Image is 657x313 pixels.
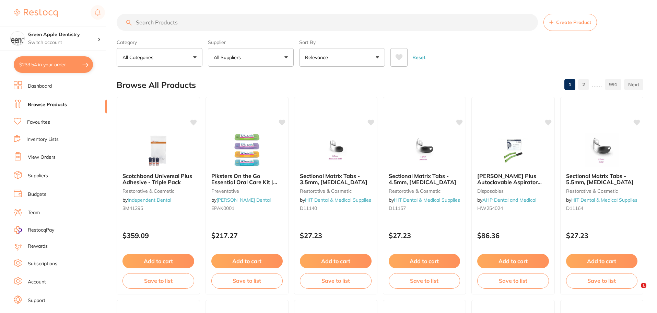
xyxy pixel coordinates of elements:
[122,54,156,61] p: All Categories
[136,133,180,167] img: Scotchbond Universal Plus Adhesive - Triple Pack
[477,188,549,194] small: disposables
[14,5,58,21] a: Restocq Logo
[14,226,22,234] img: RestocqPay
[389,232,460,239] p: $27.23
[122,205,143,211] span: 3M41295
[28,243,48,250] a: Rewards
[300,232,372,239] p: $27.23
[477,205,503,211] span: HW254024
[117,80,196,90] h2: Browse All Products
[389,205,406,211] span: D11157
[305,54,331,61] p: Relevance
[28,83,52,90] a: Dashboard
[211,205,234,211] span: EPAK0001
[28,209,40,216] a: Team
[28,154,56,161] a: View Orders
[566,173,638,186] b: Sectional Matrix Tabs - 5.5mm, Molar
[300,254,372,268] button: Add to cart
[122,172,192,186] span: Scotchbond Universal Plus Adhesive - Triple Pack
[579,133,624,167] img: Sectional Matrix Tabs - 5.5mm, Molar
[566,254,638,268] button: Add to cart
[214,54,244,61] p: All Suppliers
[225,133,269,167] img: Piksters On the Go Essential Oral Care Kit | Carton of 100 Kits
[410,48,427,67] button: Reset
[477,173,549,186] b: Pelotte Plus Autoclavable Aspirator Tips
[571,197,637,203] a: HIT Dental & Medical Supplies
[28,279,46,286] a: Account
[389,173,460,186] b: Sectional Matrix Tabs - 4.5mm, Premolar
[211,172,277,192] span: Piksters On the Go Essential Oral Care Kit | Carton of 100 Kits
[122,173,194,186] b: Scotchbond Universal Plus Adhesive - Triple Pack
[128,197,171,203] a: Independent Dental
[122,197,171,203] span: by
[389,172,456,186] span: Sectional Matrix Tabs - 4.5mm, [MEDICAL_DATA]
[477,172,542,192] span: [PERSON_NAME] Plus Autoclavable Aspirator Tips
[211,173,283,186] b: Piksters On the Go Essential Oral Care Kit | Carton of 100 Kits
[26,136,59,143] a: Inventory Lists
[300,172,367,186] span: Sectional Matrix Tabs - 3.5mm, [MEDICAL_DATA]
[122,273,194,288] button: Save to list
[28,297,45,304] a: Support
[300,188,372,194] small: restorative & cosmetic
[216,197,271,203] a: [PERSON_NAME] Dental
[566,197,637,203] span: by
[477,254,549,268] button: Add to cart
[117,48,202,67] button: All Categories
[300,197,371,203] span: by
[117,39,202,45] label: Category
[211,188,283,194] small: preventative
[299,39,385,45] label: Sort By
[491,133,535,167] img: Pelotte Plus Autoclavable Aspirator Tips
[564,78,575,91] a: 1
[211,273,283,288] button: Save to list
[14,9,58,17] img: Restocq Logo
[592,81,602,89] p: ......
[299,48,385,67] button: Relevance
[566,188,638,194] small: restorative & cosmetic
[28,191,46,198] a: Budgets
[208,39,294,45] label: Supplier
[605,78,621,91] a: 991
[122,188,194,194] small: restorative & cosmetic
[117,14,538,31] input: Search Products
[578,78,589,91] a: 2
[313,133,358,167] img: Sectional Matrix Tabs - 3.5mm, Deciduous Teeth
[211,197,271,203] span: by
[394,197,460,203] a: HIT Dental & Medical Supplies
[477,232,549,239] p: $86.36
[300,273,372,288] button: Save to list
[566,273,638,288] button: Save to list
[211,254,283,268] button: Add to cart
[300,173,372,186] b: Sectional Matrix Tabs - 3.5mm, Deciduous Teeth
[11,32,24,45] img: Green Apple Dentistry
[211,232,283,239] p: $217.27
[28,227,54,234] span: RestocqPay
[28,101,67,108] a: Browse Products
[543,14,597,31] button: Create Product
[305,197,371,203] a: HIT Dental & Medical Supplies
[402,133,447,167] img: Sectional Matrix Tabs - 4.5mm, Premolar
[556,20,591,25] span: Create Product
[389,188,460,194] small: restorative & cosmetic
[389,197,460,203] span: by
[14,56,93,73] button: $233.54 in your order
[627,283,643,299] iframe: Intercom live chat
[208,48,294,67] button: All Suppliers
[27,119,50,126] a: Favourites
[566,172,634,186] span: Sectional Matrix Tabs - 5.5mm, [MEDICAL_DATA]
[122,254,194,268] button: Add to cart
[28,39,97,46] p: Switch account
[122,232,194,239] p: $359.09
[482,197,536,203] a: AHP Dental and Medical
[28,31,97,38] h4: Green Apple Dentistry
[28,260,57,267] a: Subscriptions
[477,273,549,288] button: Save to list
[28,172,48,179] a: Suppliers
[566,232,638,239] p: $27.23
[300,205,317,211] span: D11140
[389,254,460,268] button: Add to cart
[477,197,536,203] span: by
[566,205,583,211] span: D11164
[389,273,460,288] button: Save to list
[641,283,646,288] span: 1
